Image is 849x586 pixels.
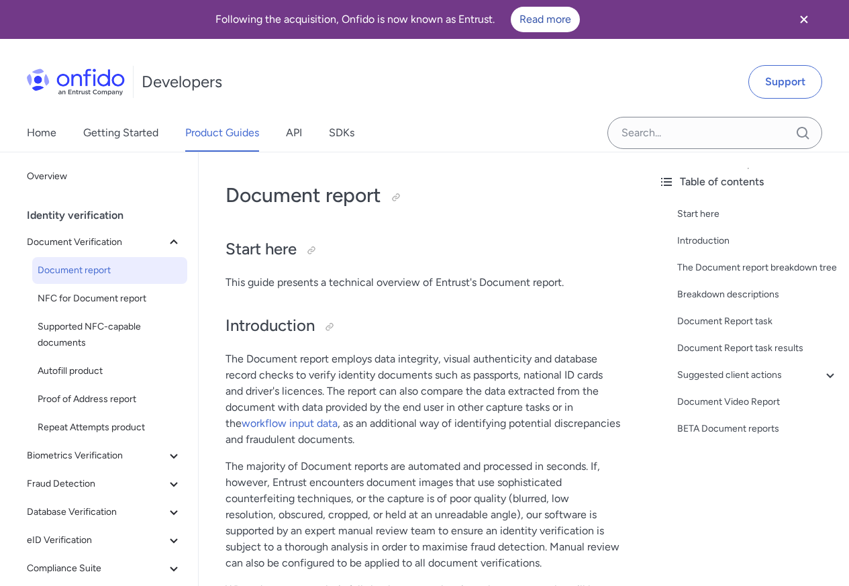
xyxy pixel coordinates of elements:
[21,555,187,582] button: Compliance Suite
[38,391,182,407] span: Proof of Address report
[226,458,621,571] p: The majority of Document reports are automated and processed in seconds. If, however, Entrust enc...
[27,68,125,95] img: Onfido Logo
[21,229,187,256] button: Document Verification
[27,234,166,250] span: Document Verification
[38,319,182,351] span: Supported NFC-capable documents
[32,358,187,385] a: Autofill product
[32,285,187,312] a: NFC for Document report
[32,313,187,356] a: Supported NFC-capable documents
[38,363,182,379] span: Autofill product
[185,114,259,152] a: Product Guides
[27,168,182,185] span: Overview
[142,71,222,93] h1: Developers
[677,287,838,303] a: Breakdown descriptions
[677,421,838,437] a: BETA Document reports
[38,262,182,279] span: Document report
[27,504,166,520] span: Database Verification
[607,117,822,149] input: Onfido search input field
[286,114,302,152] a: API
[32,257,187,284] a: Document report
[226,351,621,448] p: The Document report employs data integrity, visual authenticity and database record checks to ver...
[38,420,182,436] span: Repeat Attempts product
[242,417,338,430] a: workflow input data
[27,560,166,577] span: Compliance Suite
[748,65,822,99] a: Support
[226,238,621,261] h2: Start here
[677,260,838,276] a: The Document report breakdown tree
[226,275,621,291] p: This guide presents a technical overview of Entrust's Document report.
[27,476,166,492] span: Fraud Detection
[27,114,56,152] a: Home
[779,3,829,36] button: Close banner
[677,313,838,330] a: Document Report task
[21,163,187,190] a: Overview
[677,394,838,410] a: Document Video Report
[27,532,166,548] span: eID Verification
[16,7,779,32] div: Following the acquisition, Onfido is now known as Entrust.
[226,182,621,209] h1: Document report
[677,206,838,222] a: Start here
[658,174,838,190] div: Table of contents
[511,7,580,32] a: Read more
[677,233,838,249] a: Introduction
[21,442,187,469] button: Biometrics Verification
[21,527,187,554] button: eID Verification
[27,202,193,229] div: Identity verification
[83,114,158,152] a: Getting Started
[38,291,182,307] span: NFC for Document report
[677,340,838,356] a: Document Report task results
[677,367,838,383] a: Suggested client actions
[796,11,812,28] svg: Close banner
[329,114,354,152] a: SDKs
[32,414,187,441] a: Repeat Attempts product
[32,386,187,413] a: Proof of Address report
[21,499,187,526] button: Database Verification
[27,448,166,464] span: Biometrics Verification
[21,471,187,497] button: Fraud Detection
[226,315,621,338] h2: Introduction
